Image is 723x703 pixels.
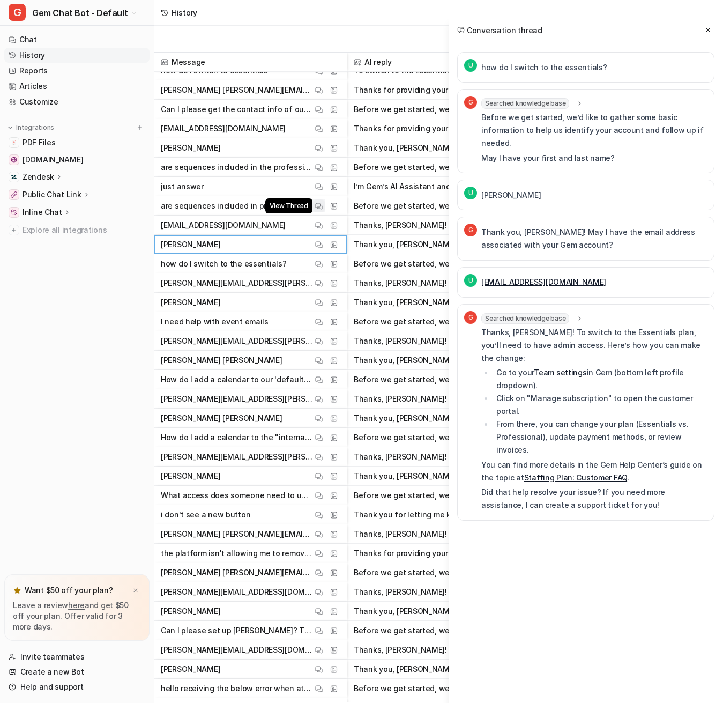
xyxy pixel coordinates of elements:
[161,158,312,177] p: are sequences included in the professional plan
[4,122,57,133] button: Integrations
[354,158,563,177] button: Before we get started, we’d like to gather some basic information to help us identify your accoun...
[161,312,269,331] p: I need help with event emails
[161,138,220,158] p: [PERSON_NAME]
[464,274,477,287] span: U
[11,191,17,198] img: Public Chat Link
[354,254,563,273] button: Before we get started, we’d like to gather some basic information to help us identify your accoun...
[354,660,563,679] button: Thank you, [PERSON_NAME]! May I have the email address associated with your Gem account?
[481,111,707,150] p: Before we get started, we’d like to gather some basic information to help us identify your accoun...
[11,157,17,163] img: status.gem.com
[4,649,150,664] a: Invite teammates
[161,640,312,660] p: [PERSON_NAME][EMAIL_ADDRESS][DOMAIN_NAME]
[354,351,563,370] button: Thank you, [PERSON_NAME]! May I have the email address associated with your Gem account?
[161,216,286,235] p: [EMAIL_ADDRESS][DOMAIN_NAME]
[481,98,569,109] span: Searched knowledge base
[354,293,563,312] button: Thank you, [PERSON_NAME]! May I have the email address associated with your Gem account?
[161,293,220,312] p: [PERSON_NAME]
[161,544,312,563] p: the platform isn't allowing me to remove interviewers
[23,189,81,200] p: Public Chat Link
[354,679,563,698] button: Before we get started, we’d like to gather some basic information to help us identify your accoun...
[161,235,220,254] p: [PERSON_NAME]
[161,467,220,486] p: [PERSON_NAME]
[4,79,150,94] a: Articles
[161,563,312,582] p: [PERSON_NAME] [PERSON_NAME][EMAIL_ADDRESS][DOMAIN_NAME] is it possible to edit a calendar after a...
[23,221,145,239] span: Explore all integrations
[481,277,606,286] a: [EMAIL_ADDRESS][DOMAIN_NAME]
[6,124,14,131] img: expand menu
[352,53,565,72] span: AI reply
[23,172,54,182] p: Zendesk
[354,467,563,486] button: Thank you, [PERSON_NAME]! May I have the email address associated with your Gem account? Once I h...
[354,621,563,640] button: Before we get started, we’d like to gather some basic information to help us identify your accoun...
[481,313,569,324] span: Searched knowledge base
[354,119,563,138] button: Thanks for providing your details! Based on the information available in our help center, Sequenc...
[4,94,150,109] a: Customize
[464,96,477,109] span: G
[354,486,563,505] button: Before we get started, we’d like to gather some basic information to help us identify your accoun...
[161,660,220,679] p: [PERSON_NAME]
[265,198,312,213] span: View Thread
[481,326,707,365] p: Thanks, [PERSON_NAME]! To switch to the Essentials plan, you’ll need to have admin access. Here’s...
[354,273,563,293] button: Thanks, [PERSON_NAME]! Here’s some helpful info about event emails in Gem: - Event emails are tre...
[534,368,586,377] a: Team settings
[161,119,286,138] p: [EMAIL_ADDRESS][DOMAIN_NAME]
[354,370,563,389] button: Before we get started, we’d like to gather some basic information to help us identify your accoun...
[4,63,150,78] a: Reports
[464,59,477,72] span: U
[23,154,83,165] span: [DOMAIN_NAME]
[25,585,113,596] p: Want $50 off your plan?
[11,139,17,146] img: PDF Files
[161,351,282,370] p: [PERSON_NAME] [PERSON_NAME]
[481,61,607,74] p: how do I switch to the essentials?
[481,189,541,202] p: [PERSON_NAME]
[354,524,563,544] button: Thanks, [PERSON_NAME]! Before we get started, I’m Ruby, [PERSON_NAME]’s AI Assistant. I’m here to...
[161,80,312,100] p: [PERSON_NAME] [PERSON_NAME][EMAIL_ADDRESS][PERSON_NAME][DOMAIN_NAME]
[354,428,563,447] button: Before we get started, we’d like to gather some basic information to help us identify your accoun...
[354,447,563,467] button: Thanks, [PERSON_NAME]! Here’s what you need to know about accessing the Prospect Search feature: ...
[161,621,312,640] p: Can I please set up [PERSON_NAME]? Thanks
[354,216,563,235] button: Thanks, [PERSON_NAME]! To switch to the Essentials plan, you’ll need to have admin access. Here’s...
[354,505,563,524] button: Thank you for letting me know, [PERSON_NAME]! If you don't see a "New" button in your project, th...
[354,312,563,331] button: Before we get started, we’d like to gather some basic information to help us identify your accoun...
[13,586,21,595] img: star
[354,331,563,351] button: Thanks, [PERSON_NAME]! To add a calendar to your 'default scheduling calendars' in Gem, you'll wa...
[172,7,197,18] div: History
[524,473,627,482] a: Staffing Plan: Customer FAQ
[161,409,282,428] p: [PERSON_NAME] [PERSON_NAME]
[464,187,477,199] span: U
[159,53,342,72] span: Message
[161,370,312,389] p: How do I add a calendar to our 'default scheduling calendars'?
[457,25,542,36] h2: Conversation thread
[161,273,312,293] p: [PERSON_NAME][EMAIL_ADDRESS][PERSON_NAME][DOMAIN_NAME]
[354,138,563,158] button: Thank you, [PERSON_NAME]! May I have the email address associated with your Gem account?
[481,486,707,512] p: Did that help resolve your issue? If you need more assistance, I can create a support ticket for ...
[354,563,563,582] button: Before we get started, we’d like to gather some basic information to help us identify your accoun...
[4,135,150,150] a: PDF FilesPDF Files
[136,124,144,131] img: menu_add.svg
[354,389,563,409] button: Thanks, [PERSON_NAME]! Here’s how you can add a calendar to your internal events calendar in Gem:...
[161,602,220,621] p: [PERSON_NAME]
[4,664,150,679] a: Create a new Bot
[4,152,150,167] a: status.gem.com[DOMAIN_NAME]
[481,458,707,484] p: You can find more details in the Gem Help Center’s guide on the topic at .
[32,5,128,20] span: Gem Chat Bot - Default
[13,600,141,632] p: Leave a review and get $50 off your plan. Offer valid for 3 more days.
[354,80,563,100] button: Thanks for providing your information, [PERSON_NAME]! To get in touch with your Customer Success ...
[161,505,250,524] p: i don't see a new button
[161,679,312,698] p: hello receiving the below error when attempting to extend an offer via GEM. "An error occurred wh...
[11,174,17,180] img: Zendesk
[4,223,150,238] a: Explore all integrations
[161,177,204,196] p: just answer
[4,679,150,694] a: Help and support
[354,235,563,254] button: Thank you, [PERSON_NAME]! May I have the email address associated with your Gem account?
[11,209,17,216] img: Inline Chat
[23,137,55,148] span: PDF Files
[4,32,150,47] a: Chat
[354,544,563,563] button: Thanks for providing your information, [PERSON_NAME]! If the platform is not allowing you to remo...
[493,392,707,418] li: Click on "Manage subscription" to open the customer portal.
[9,4,26,21] span: G
[161,389,312,409] p: [PERSON_NAME][EMAIL_ADDRESS][PERSON_NAME][DOMAIN_NAME]
[354,409,563,428] button: Thank you, [PERSON_NAME]! May I have the email address associated with your Gem account?
[9,225,19,235] img: explore all integrations
[68,601,85,610] a: here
